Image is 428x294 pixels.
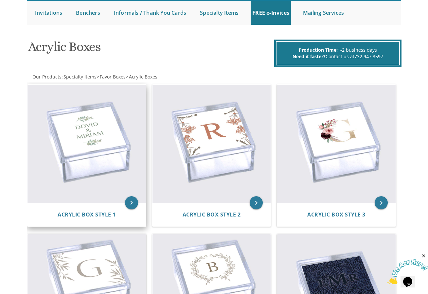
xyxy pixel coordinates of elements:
[152,85,271,203] img: Acrylic Box Style 2
[63,74,97,80] a: Specialty Items
[33,1,64,25] a: Invitations
[125,196,138,209] a: keyboard_arrow_right
[74,1,102,25] a: Benchers
[277,85,395,203] img: Acrylic Box Style 3
[198,1,240,25] a: Specialty Items
[28,40,273,59] h1: Acrylic Boxes
[250,196,263,209] a: keyboard_arrow_right
[100,74,126,80] span: Favor Boxes
[387,253,428,284] iframe: chat widget
[251,1,291,25] a: FREE e-Invites
[307,211,366,218] span: Acrylic Box Style 3
[27,85,146,203] img: Acrylic Box Style 1
[276,41,400,65] div: 1-2 business days Contact us at
[293,53,326,60] span: Need it faster?
[307,212,366,218] a: Acrylic Box Style 3
[183,211,241,218] span: Acrylic Box Style 2
[32,74,62,80] a: Our Products
[58,212,116,218] a: Acrylic Box Style 1
[27,74,214,80] div: :
[183,212,241,218] a: Acrylic Box Style 2
[375,196,388,209] a: keyboard_arrow_right
[126,74,157,80] span: >
[112,1,188,25] a: Informals / Thank You Cards
[299,47,338,53] span: Production Time:
[58,211,116,218] span: Acrylic Box Style 1
[354,53,383,60] a: 732.947.3597
[301,1,346,25] a: Mailing Services
[99,74,126,80] a: Favor Boxes
[97,74,126,80] span: >
[128,74,157,80] a: Acrylic Boxes
[129,74,157,80] span: Acrylic Boxes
